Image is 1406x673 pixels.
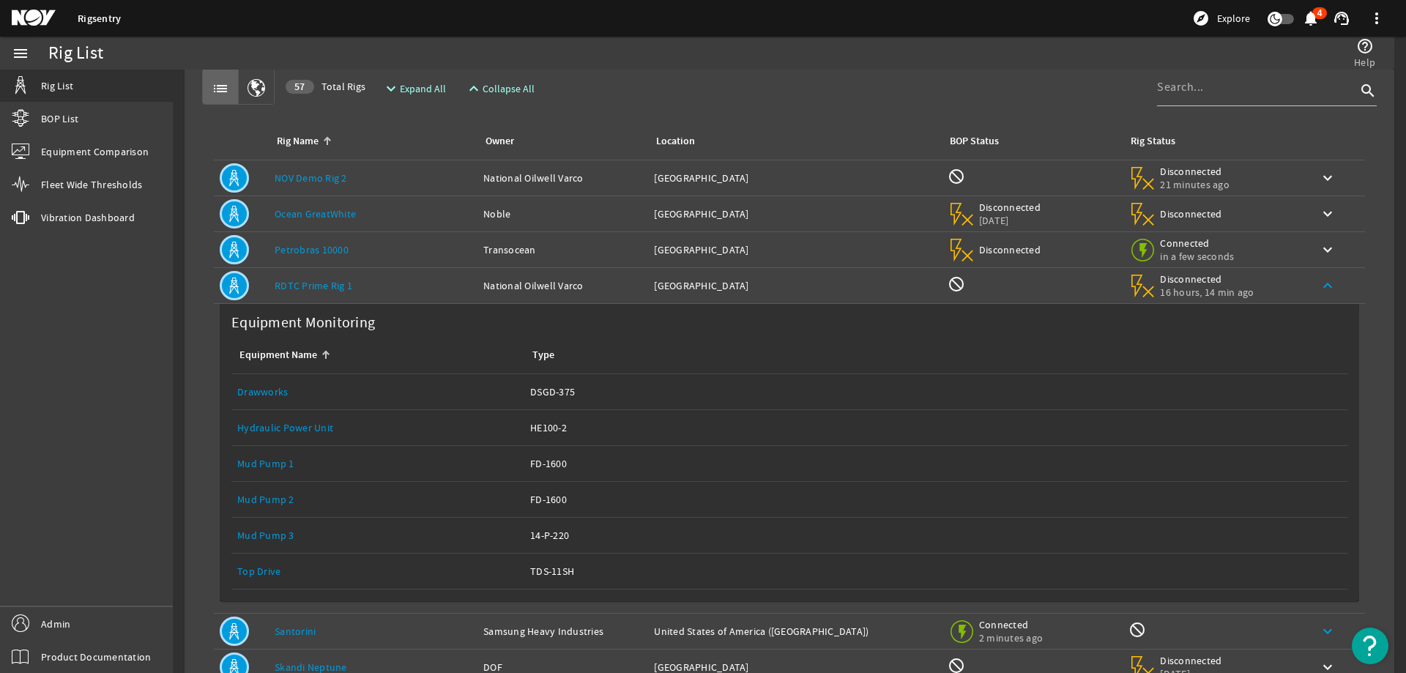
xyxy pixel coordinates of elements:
[41,177,142,192] span: Fleet Wide Thresholds
[1186,7,1256,30] button: Explore
[979,214,1041,227] span: [DATE]
[465,80,477,97] mat-icon: expand_less
[950,133,999,149] div: BOP Status
[654,278,935,293] div: [GEOGRAPHIC_DATA]
[530,374,1342,409] a: DSGD-375
[275,625,316,638] a: Santorini
[530,347,1336,363] div: Type
[1359,82,1377,100] i: search
[979,618,1043,631] span: Connected
[948,168,965,185] mat-icon: BOP Monitoring not available for this rig
[530,482,1342,517] a: FD-1600
[1160,165,1230,178] span: Disconnected
[530,492,1342,507] div: FD-1600
[1356,37,1374,55] mat-icon: help_outline
[530,518,1342,553] a: 14-P-220
[1160,272,1254,286] span: Disconnected
[237,410,518,445] a: Hydraulic Power Unit
[275,279,352,292] a: RDTC Prime Rig 1
[979,631,1043,644] span: 2 minutes ago
[483,278,642,293] div: National Oilwell Varco
[948,275,965,293] mat-icon: BOP Monitoring not available for this rig
[275,133,466,149] div: Rig Name
[1359,1,1394,36] button: more_vert
[1160,250,1234,263] span: in a few seconds
[275,171,347,185] a: NOV Demo Rig 2
[237,493,294,506] a: Mud Pump 2
[654,133,929,149] div: Location
[237,529,294,542] a: Mud Pump 3
[530,384,1342,399] div: DSGD-375
[1160,207,1222,220] span: Disconnected
[237,554,518,589] a: Top Drive
[483,81,535,96] span: Collapse All
[530,446,1342,481] a: FD-1600
[382,80,394,97] mat-icon: expand_more
[41,144,149,159] span: Equipment Comparison
[239,347,317,363] div: Equipment Name
[1333,10,1350,27] mat-icon: support_agent
[237,446,518,481] a: Mud Pump 1
[1319,241,1336,259] mat-icon: keyboard_arrow_down
[979,243,1041,256] span: Disconnected
[654,207,935,221] div: [GEOGRAPHIC_DATA]
[979,201,1041,214] span: Disconnected
[530,564,1342,579] div: TDS-11SH
[532,347,554,363] div: Type
[654,624,935,639] div: United States of America ([GEOGRAPHIC_DATA])
[654,242,935,257] div: [GEOGRAPHIC_DATA]
[237,347,513,363] div: Equipment Name
[1128,621,1146,639] mat-icon: Rig Monitoring not available for this rig
[41,111,78,126] span: BOP List
[78,12,121,26] a: Rigsentry
[483,171,642,185] div: National Oilwell Varco
[1354,55,1375,70] span: Help
[237,518,518,553] a: Mud Pump 3
[530,456,1342,471] div: FD-1600
[226,310,381,336] label: Equipment Monitoring
[1319,205,1336,223] mat-icon: keyboard_arrow_down
[41,650,151,664] span: Product Documentation
[212,80,229,97] mat-icon: list
[41,210,135,225] span: Vibration Dashboard
[1160,654,1222,667] span: Disconnected
[1160,286,1254,299] span: 16 hours, 14 min ago
[12,45,29,62] mat-icon: menu
[277,133,319,149] div: Rig Name
[1160,178,1230,191] span: 21 minutes ago
[530,420,1342,435] div: HE100-2
[1319,169,1336,187] mat-icon: keyboard_arrow_down
[1303,11,1318,26] button: 4
[530,554,1342,589] a: TDS-11SH
[483,133,636,149] div: Owner
[654,171,935,185] div: [GEOGRAPHIC_DATA]
[1352,628,1388,664] button: Open Resource Center
[237,457,294,470] a: Mud Pump 1
[483,207,642,221] div: Noble
[530,410,1342,445] a: HE100-2
[275,207,356,220] a: Ocean GreatWhite
[1160,237,1234,250] span: Connected
[41,78,73,93] span: Rig List
[12,209,29,226] mat-icon: vibration
[530,528,1342,543] div: 14-P-220
[1217,11,1250,26] span: Explore
[1319,622,1336,640] mat-icon: keyboard_arrow_down
[48,46,103,61] div: Rig List
[286,79,365,94] span: Total Rigs
[483,624,642,639] div: Samsung Heavy Industries
[1192,10,1210,27] mat-icon: explore
[486,133,514,149] div: Owner
[376,75,452,102] button: Expand All
[483,242,642,257] div: Transocean
[275,243,349,256] a: Petrobras 10000
[237,482,518,517] a: Mud Pump 2
[41,617,70,631] span: Admin
[1157,78,1356,96] input: Search...
[1302,10,1320,27] mat-icon: notifications
[459,75,540,102] button: Collapse All
[656,133,695,149] div: Location
[1131,133,1175,149] div: Rig Status
[237,374,518,409] a: Drawworks
[1319,277,1336,294] mat-icon: keyboard_arrow_up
